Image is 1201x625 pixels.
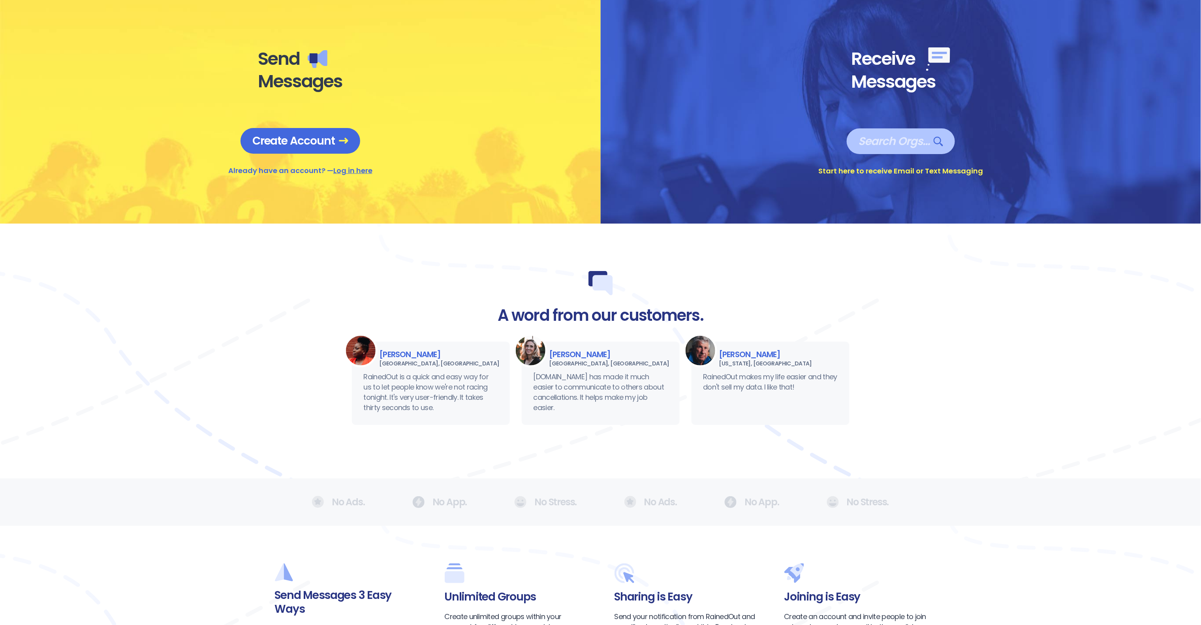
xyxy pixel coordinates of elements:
img: No Ads. [412,496,425,508]
div: No Ads. [312,496,365,508]
div: Joining is Easy [784,590,927,604]
div: Send [258,48,342,70]
img: Dialogue bubble [588,271,613,296]
div: RainedOut makes my life easier and they don't sell my data. I like that! [703,372,838,392]
div: No App. [412,496,467,508]
div: [US_STATE], [GEOGRAPHIC_DATA] [699,360,842,368]
img: No Ads. [827,496,839,508]
img: No Ads. [724,496,737,508]
div: A word from our customers. [498,307,703,324]
img: Dialogue bubble [615,563,634,583]
div: No Ads. [624,496,677,508]
div: Send Messages 3 Easy Ways [275,588,417,616]
div: Receive [851,47,950,71]
div: [DOMAIN_NAME] has made it much easier to communicate to others about cancellations. It helps make... [534,372,668,413]
div: [GEOGRAPHIC_DATA], [GEOGRAPHIC_DATA] [360,360,502,368]
img: No Ads. [312,496,324,508]
div: Sharing is Easy [615,590,757,604]
div: Already have an account? — [228,166,372,176]
div: Start here to receive Email or Text Messaging [818,166,983,176]
div: [GEOGRAPHIC_DATA], [GEOGRAPHIC_DATA] [530,360,672,368]
div: RainedOut is a quick and easy way for us to let people know we're not racing tonight. It's very u... [364,372,498,413]
span: Create Account [252,134,348,148]
div: Unlimited Groups [445,590,587,604]
div: No Stress. [827,496,889,508]
img: Dialogue bubble [445,563,464,583]
img: Dialogue bubble [275,563,293,582]
div: [PERSON_NAME] [699,350,842,360]
a: Create Account [241,128,360,154]
div: Messages [851,71,950,93]
img: Send messages [308,50,327,68]
img: No Ads. [624,496,636,508]
span: Search Orgs… [859,134,943,148]
div: [PERSON_NAME] [360,350,502,360]
img: Receive messages [926,47,950,71]
a: Search Orgs… [847,128,955,154]
div: No App. [724,496,779,508]
img: No Ads. [514,496,526,508]
div: [PERSON_NAME] [530,350,672,360]
img: Dialogue bubble [784,563,804,583]
div: Messages [258,70,342,92]
div: No Stress. [514,496,577,508]
a: Log in here [333,166,372,175]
